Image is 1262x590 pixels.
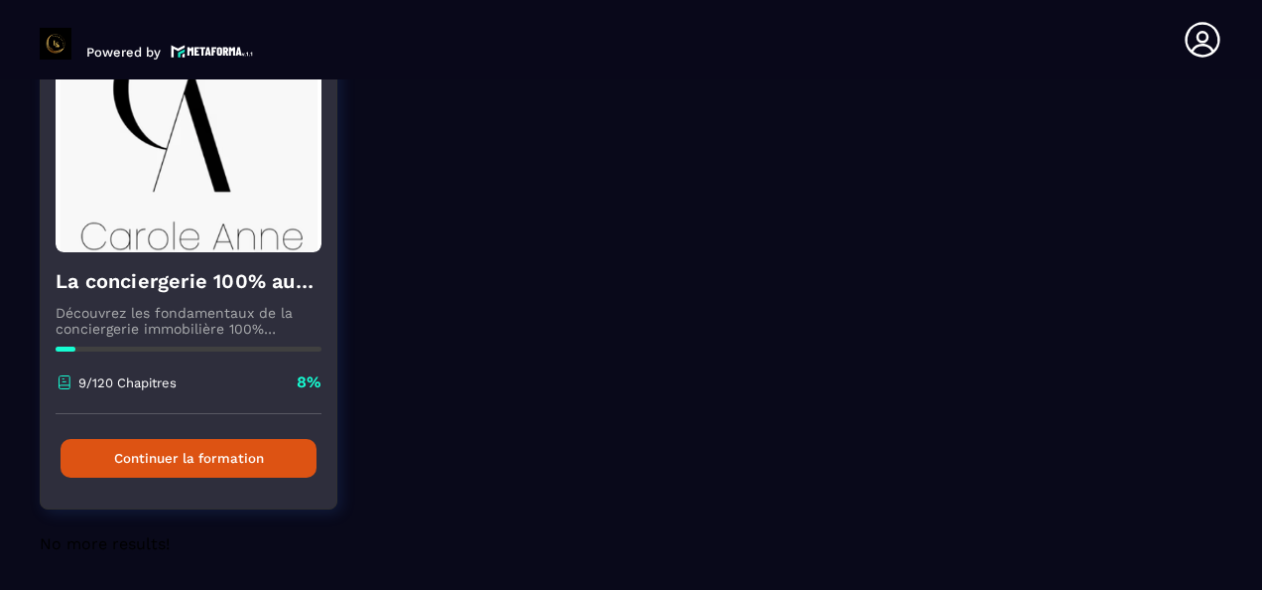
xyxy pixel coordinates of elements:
img: logo-branding [40,28,71,60]
h4: La conciergerie 100% automatisée [56,267,321,295]
p: 9/120 Chapitres [78,375,177,390]
a: formation-backgroundLa conciergerie 100% automatiséeDécouvrez les fondamentaux de la conciergerie... [40,38,362,534]
img: formation-background [56,54,321,252]
p: Powered by [86,45,161,60]
img: logo [171,43,254,60]
p: Découvrez les fondamentaux de la conciergerie immobilière 100% automatisée. Cette formation est c... [56,305,321,337]
p: 8% [297,371,321,393]
button: Continuer la formation [61,439,316,478]
span: No more results! [40,534,170,553]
